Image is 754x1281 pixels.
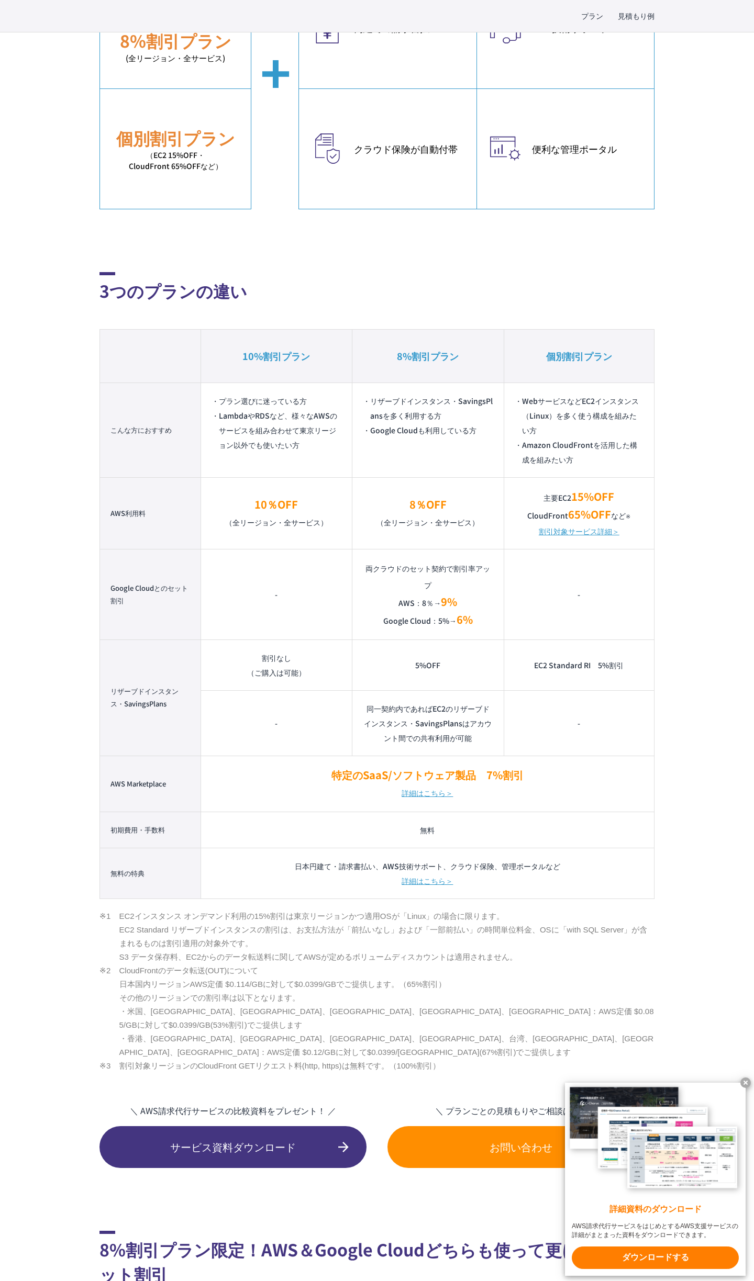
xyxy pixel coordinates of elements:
em: 6% [457,612,473,627]
li: リザーブドインスタンス・SavingsPlansを多く利用する方 [363,394,493,423]
x-t: ダウンロードする [572,1246,739,1269]
td: - [201,690,352,756]
td: - [504,690,654,756]
td: 両クラウドのセット契約で割引率アップ AWS：8％→ Google Cloud：5%→ [352,549,504,639]
li: LambdaやRDSなど、様々なAWSのサービスを組み合わせて東京リージョン以外でも使いたい方 [212,408,341,452]
p: （全リージョン・全サービス） [363,496,493,531]
a: サービス資料ダウンロード [99,1126,367,1168]
em: 65%OFF [568,507,611,522]
td: 無料 [201,812,654,848]
em: 8%割引プラン [120,28,231,52]
a: 詳細はこちら＞ [402,873,453,888]
td: 5%OFF [352,639,504,690]
span: サービス資料ダウンロード [99,1139,367,1155]
li: プラン選びに迷っている方 [212,394,341,408]
li: WebサービスなどEC2インスタンス（Linux）を多く使う構成を組みたい方 [515,394,644,437]
th: 初期費用・手数料 [100,812,201,848]
th: リザーブドインスタンス・SavingsPlans [100,639,201,756]
em: 特定のSaaS/ソフトウェア製品 7%割引 [331,767,524,782]
em: 個別割引プラン [116,126,235,150]
li: CloudFrontのデータ転送(OUT)について 日本国内リージョンAWS定価 $0.114/GBに対して$0.0399/GBでご提供します。（65%割引） その他のリージョンでの割引率は以下... [99,964,655,1059]
em: クラウド保険が自動付帯 [354,142,466,156]
x-t: AWS請求代行サービスをはじめとするAWS支援サービスの詳細がまとまった資料をダウンロードできます。 [572,1222,739,1240]
small: ※ [626,512,630,520]
th: Google Cloudとのセット割引 [100,549,201,639]
th: こんな方におすすめ [100,383,201,477]
span: お問い合わせ [387,1139,655,1155]
em: 8％OFF [409,497,447,512]
em: 個別割引プラン [546,349,612,363]
a: プラン [581,10,603,21]
th: 無料の特典 [100,848,201,898]
em: ＼ プランごとの見積もりやご相談はこちら ／ [387,1104,655,1117]
td: EC2 Standard RI 5%割引 [504,639,654,690]
li: EC2インスタンス オンデマンド利用の15%割引は東京リージョンかつ適用OSが「Linux」の場合に限ります。 EC2 Standard リザーブドインスタンスの割引は、お支払方法が「前払いなし... [99,909,655,964]
em: 10%割引プラン [242,349,310,363]
td: 日本円建て・請求書払い、AWS技術サポート、クラウド保険、管理ポータルなど [201,848,654,898]
x-t: 詳細資料のダウンロード [572,1204,739,1216]
a: 見積もり例 [618,10,655,21]
em: 8%割引プラン [397,349,459,363]
small: (全リージョン・全サービス) [100,52,251,64]
h2: 3つのプランの違い [99,272,655,303]
a: お問い合わせ [387,1126,655,1168]
a: 詳細はこちら＞ [402,784,453,801]
a: 詳細資料のダウンロード AWS請求代行サービスをはじめとするAWS支援サービスの詳細がまとまった資料をダウンロードできます。 ダウンロードする [565,1083,746,1276]
p: （全リージョン・全サービス） [212,496,341,531]
em: 9% [441,594,457,609]
td: 割引なし （ご購入は可能） [201,639,352,690]
td: - [201,549,352,639]
td: - [504,549,654,639]
em: 10％OFF [254,497,298,512]
li: Amazon CloudFrontを活用した構成を組みたい方 [515,437,644,467]
p: 主要EC2 CloudFront など [515,488,644,524]
th: AWS Marketplace [100,756,201,812]
em: 便利な管理ポータル [532,142,644,156]
th: AWS利用料 [100,477,201,549]
a: 割引対象サービス詳細＞ [539,524,619,538]
em: 15%OFF [571,489,614,504]
li: 割引対象リージョンのCloudFront GETリクエスト料(http, https)は無料です。（100%割引） [99,1059,655,1073]
small: （EC2 15%OFF・ CloudFront 65%OFFなど） [100,150,251,172]
td: 同一契約内であればEC2のリザーブドインスタンス・SavingsPlansはアカウント間での共有利用が可能 [352,690,504,756]
em: ＼ AWS請求代行サービスの比較資料をプレゼント！ ／ [99,1104,367,1117]
li: Google Cloudも利用している方 [363,423,493,437]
